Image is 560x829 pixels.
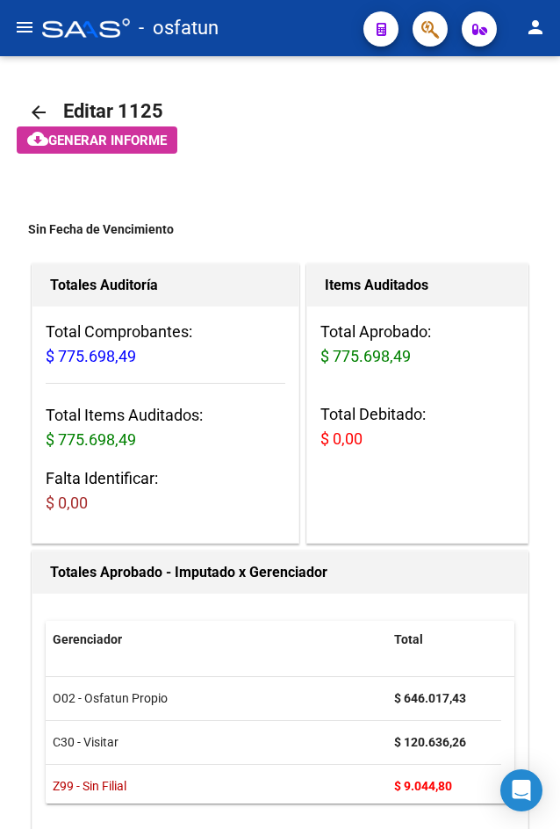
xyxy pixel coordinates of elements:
strong: $ 9.044,80 [394,779,452,793]
span: Total [394,632,423,646]
h3: Total Comprobantes: [46,320,285,369]
span: - osfatun [139,9,219,47]
h1: Totales Aprobado - Imputado x Gerenciador [50,559,510,587]
span: C30 - Visitar [53,735,118,749]
strong: $ 646.017,43 [394,691,466,705]
div: Sin Fecha de Vencimiento [28,220,532,239]
mat-icon: arrow_back [28,102,49,123]
mat-icon: menu [14,17,35,38]
div: Open Intercom Messenger [500,769,542,811]
strong: $ 120.636,26 [394,735,466,749]
mat-icon: cloud_download [27,128,48,149]
h3: Total Debitado: [320,402,515,451]
span: $ 775.698,49 [46,347,136,365]
h1: Totales Auditoría [50,271,281,299]
button: Generar informe [17,126,177,154]
h3: Total Items Auditados: [46,403,285,452]
span: Editar 1125 [63,100,163,122]
h1: Items Auditados [325,271,511,299]
mat-icon: person [525,17,546,38]
span: $ 0,00 [320,429,363,448]
span: $ 775.698,49 [46,430,136,449]
h3: Total Aprobado: [320,320,515,369]
span: Gerenciador [53,632,122,646]
span: O02 - Osfatun Propio [53,691,168,705]
span: Generar informe [48,133,167,148]
span: $ 775.698,49 [320,347,411,365]
span: Z99 - Sin Filial [53,779,126,793]
span: $ 0,00 [46,494,88,512]
datatable-header-cell: Total [387,621,501,659]
h3: Falta Identificar: [46,466,285,515]
datatable-header-cell: Gerenciador [46,621,387,659]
